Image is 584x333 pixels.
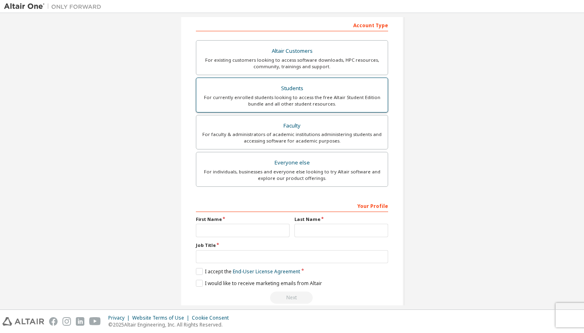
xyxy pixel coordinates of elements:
[196,199,388,212] div: Your Profile
[196,18,388,31] div: Account Type
[201,131,383,144] div: For faculty & administrators of academic institutions administering students and accessing softwa...
[4,2,105,11] img: Altair One
[201,94,383,107] div: For currently enrolled students looking to access the free Altair Student Edition bundle and all ...
[233,268,300,275] a: End-User License Agreement
[196,216,290,223] label: First Name
[89,317,101,326] img: youtube.svg
[108,315,132,321] div: Privacy
[201,157,383,169] div: Everyone else
[201,45,383,57] div: Altair Customers
[201,120,383,132] div: Faculty
[196,268,300,275] label: I accept the
[196,280,322,287] label: I would like to receive marketing emails from Altair
[2,317,44,326] img: altair_logo.svg
[201,169,383,182] div: For individuals, businesses and everyone else looking to try Altair software and explore our prod...
[294,216,388,223] label: Last Name
[192,315,234,321] div: Cookie Consent
[201,57,383,70] div: For existing customers looking to access software downloads, HPC resources, community, trainings ...
[132,315,192,321] div: Website Terms of Use
[196,292,388,304] div: Read and acccept EULA to continue
[201,83,383,94] div: Students
[196,242,388,249] label: Job Title
[76,317,84,326] img: linkedin.svg
[108,321,234,328] p: © 2025 Altair Engineering, Inc. All Rights Reserved.
[62,317,71,326] img: instagram.svg
[49,317,58,326] img: facebook.svg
